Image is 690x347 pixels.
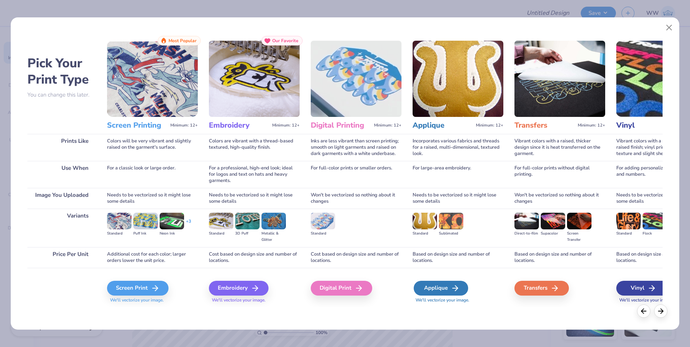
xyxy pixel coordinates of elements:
[476,123,503,128] span: Minimum: 12+
[186,218,191,231] div: + 3
[107,230,131,237] div: Standard
[616,213,641,229] img: Standard
[413,134,503,161] div: Incorporates various fabrics and threads for a raised, multi-dimensional, textured look.
[133,213,158,229] img: Puff Ink
[209,213,233,229] img: Standard
[616,230,641,237] div: Standard
[209,161,300,188] div: For a professional, high-end look; ideal for logos and text on hats and heavy garments.
[616,121,677,130] h3: Vinyl
[541,230,565,237] div: Supacolor
[27,134,96,161] div: Prints Like
[107,121,167,130] h3: Screen Printing
[514,281,569,296] div: Transfers
[160,230,184,237] div: Neon Ink
[27,247,96,268] div: Price Per Unit
[235,230,260,237] div: 3D Puff
[235,213,260,229] img: 3D Puff
[514,213,539,229] img: Direct-to-film
[413,213,437,229] img: Standard
[311,134,401,161] div: Inks are less vibrant than screen printing; smooth on light garments and raised on dark garments ...
[107,247,198,268] div: Additional cost for each color; larger orders lower the unit price.
[311,121,371,130] h3: Digital Printing
[413,297,503,303] span: We'll vectorize your image.
[567,230,591,243] div: Screen Transfer
[27,209,96,247] div: Variants
[311,281,372,296] div: Digital Print
[311,188,401,209] div: Won't be vectorized so nothing about it changes
[541,213,565,229] img: Supacolor
[107,281,169,296] div: Screen Print
[272,38,299,43] span: Our Favorite
[107,41,198,117] img: Screen Printing
[107,297,198,303] span: We'll vectorize your image.
[107,188,198,209] div: Needs to be vectorized so it might lose some details
[374,123,401,128] span: Minimum: 12+
[209,230,233,237] div: Standard
[514,41,605,117] img: Transfers
[439,213,463,229] img: Sublimated
[413,188,503,209] div: Needs to be vectorized so it might lose some details
[160,213,184,229] img: Neon Ink
[311,41,401,117] img: Digital Printing
[107,213,131,229] img: Standard
[439,230,463,237] div: Sublimated
[567,213,591,229] img: Screen Transfer
[209,281,269,296] div: Embroidery
[169,38,197,43] span: Most Popular
[272,123,300,128] span: Minimum: 12+
[261,213,286,229] img: Metallic & Glitter
[311,161,401,188] div: For full-color prints or smaller orders.
[414,281,468,296] div: Applique
[27,188,96,209] div: Image You Uploaded
[413,41,503,117] img: Applique
[311,247,401,268] div: Cost based on design size and number of locations.
[27,161,96,188] div: Use When
[107,134,198,161] div: Colors will be very vibrant and slightly raised on the garment's surface.
[643,213,667,229] img: Flock
[514,134,605,161] div: Vibrant colors with a raised, thicker design since it is heat transferred on the garment.
[27,55,96,88] h2: Pick Your Print Type
[413,121,473,130] h3: Applique
[209,134,300,161] div: Colors are vibrant with a thread-based textured, high-quality finish.
[514,161,605,188] div: For full-color prints without digital printing.
[261,230,286,243] div: Metallic & Glitter
[643,230,667,237] div: Flock
[413,247,503,268] div: Based on design size and number of locations.
[209,247,300,268] div: Cost based on design size and number of locations.
[662,21,676,35] button: Close
[133,230,158,237] div: Puff Ink
[311,230,335,237] div: Standard
[27,92,96,98] p: You can change this later.
[209,297,300,303] span: We'll vectorize your image.
[170,123,198,128] span: Minimum: 12+
[413,161,503,188] div: For large-area embroidery.
[209,121,269,130] h3: Embroidery
[209,188,300,209] div: Needs to be vectorized so it might lose some details
[514,247,605,268] div: Based on design size and number of locations.
[514,188,605,209] div: Won't be vectorized so nothing about it changes
[514,230,539,237] div: Direct-to-film
[514,121,575,130] h3: Transfers
[209,41,300,117] img: Embroidery
[311,213,335,229] img: Standard
[107,161,198,188] div: For a classic look or large order.
[413,230,437,237] div: Standard
[578,123,605,128] span: Minimum: 12+
[616,281,671,296] div: Vinyl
